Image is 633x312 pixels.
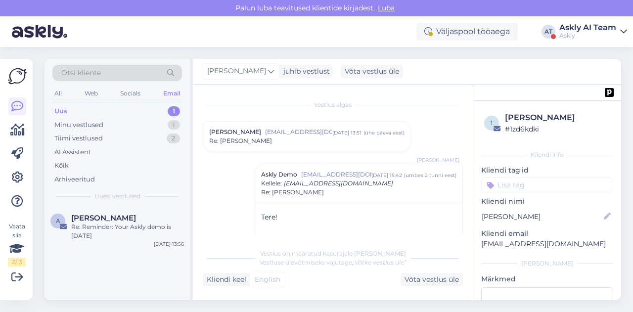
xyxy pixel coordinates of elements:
[481,150,613,159] div: Kliendi info
[260,259,407,266] span: Vestluse ülevõtmiseks vajutage
[375,3,398,12] span: Luba
[481,259,613,268] div: [PERSON_NAME]
[261,213,277,222] span: Tere!
[261,188,324,197] span: Re: [PERSON_NAME]
[481,196,613,207] p: Kliendi nimi
[161,87,182,100] div: Email
[54,120,103,130] div: Minu vestlused
[255,274,280,285] span: English
[481,228,613,239] p: Kliendi email
[505,124,610,134] div: # 1zd6kdki
[481,178,613,192] input: Lisa tag
[265,128,332,136] span: [EMAIL_ADDRESS][DOMAIN_NAME]
[505,112,610,124] div: [PERSON_NAME]
[8,222,26,267] div: Vaata siia
[209,136,272,145] span: Re: [PERSON_NAME]
[404,172,456,179] div: ( umbes 2 tunni eest )
[491,119,493,127] span: 1
[167,134,180,143] div: 2
[417,156,459,164] span: [PERSON_NAME]
[261,233,431,263] span: Kõigepealt aitäh tagasiside eest ja tänud, et olete rõõmustanud oma kliente kvaliteetse kliendito...
[61,68,101,78] span: Otsi kliente
[56,217,60,224] span: A
[118,87,142,100] div: Socials
[363,129,405,136] div: ( ühe päeva eest )
[332,129,362,136] div: [DATE] 13:51
[209,128,261,136] span: [PERSON_NAME]
[8,67,27,86] img: Askly Logo
[416,23,518,41] div: Väljaspool tööaega
[605,88,614,97] img: pd
[481,274,613,284] p: Märkmed
[8,258,26,267] div: 2 / 3
[481,165,613,176] p: Kliendi tag'id
[559,24,627,40] a: Askly AI TeamAskly
[207,66,266,77] span: [PERSON_NAME]
[54,175,95,184] div: Arhiveeritud
[401,273,463,286] div: Võta vestlus üle
[559,24,616,32] div: Askly AI Team
[83,87,100,100] div: Web
[260,250,406,257] span: Vestlus on määratud kasutajale [PERSON_NAME]
[301,170,371,179] span: [EMAIL_ADDRESS][DOMAIN_NAME]
[154,240,184,248] div: [DATE] 13:56
[94,192,140,201] span: Uued vestlused
[71,214,136,223] span: Aistė Maldaikienė
[261,170,297,179] span: Askly Demo
[54,161,69,171] div: Kõik
[279,66,330,77] div: juhib vestlust
[284,179,393,187] span: [EMAIL_ADDRESS][DOMAIN_NAME]
[203,100,463,109] div: Vestlus algas
[371,172,402,179] div: [DATE] 15:42
[341,65,403,78] div: Võta vestlus üle
[54,147,91,157] div: AI Assistent
[168,120,180,130] div: 1
[168,106,180,116] div: 1
[54,106,67,116] div: Uus
[71,223,184,240] div: Re: Reminder: Your Askly demo is [DATE]
[203,274,246,285] div: Kliendi keel
[559,32,616,40] div: Askly
[482,211,602,222] input: Lisa nimi
[352,259,407,266] i: „Võtke vestlus üle”
[54,134,103,143] div: Tiimi vestlused
[261,179,282,187] span: Kellele :
[52,87,64,100] div: All
[542,25,555,39] div: AT
[481,239,613,249] p: [EMAIL_ADDRESS][DOMAIN_NAME]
